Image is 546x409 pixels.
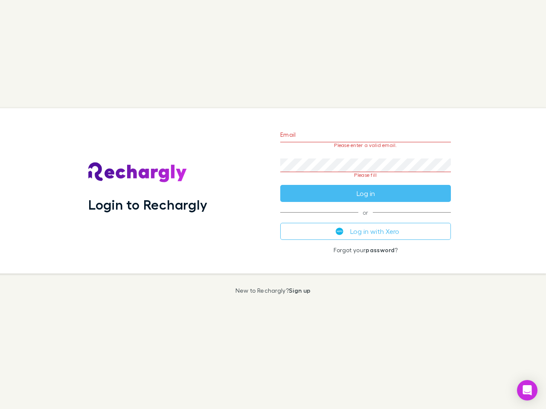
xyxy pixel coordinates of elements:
p: Forgot your ? [280,247,451,253]
span: or [280,212,451,213]
button: Log in with Xero [280,223,451,240]
h1: Login to Rechargly [88,196,207,213]
a: password [366,246,395,253]
p: Please fill [280,172,451,178]
p: New to Rechargly? [235,287,311,294]
img: Rechargly's Logo [88,162,187,183]
p: Please enter a valid email. [280,142,451,148]
div: Open Intercom Messenger [517,380,537,400]
img: Xero's logo [336,228,343,235]
a: Sign up [289,287,311,294]
button: Log in [280,185,451,202]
